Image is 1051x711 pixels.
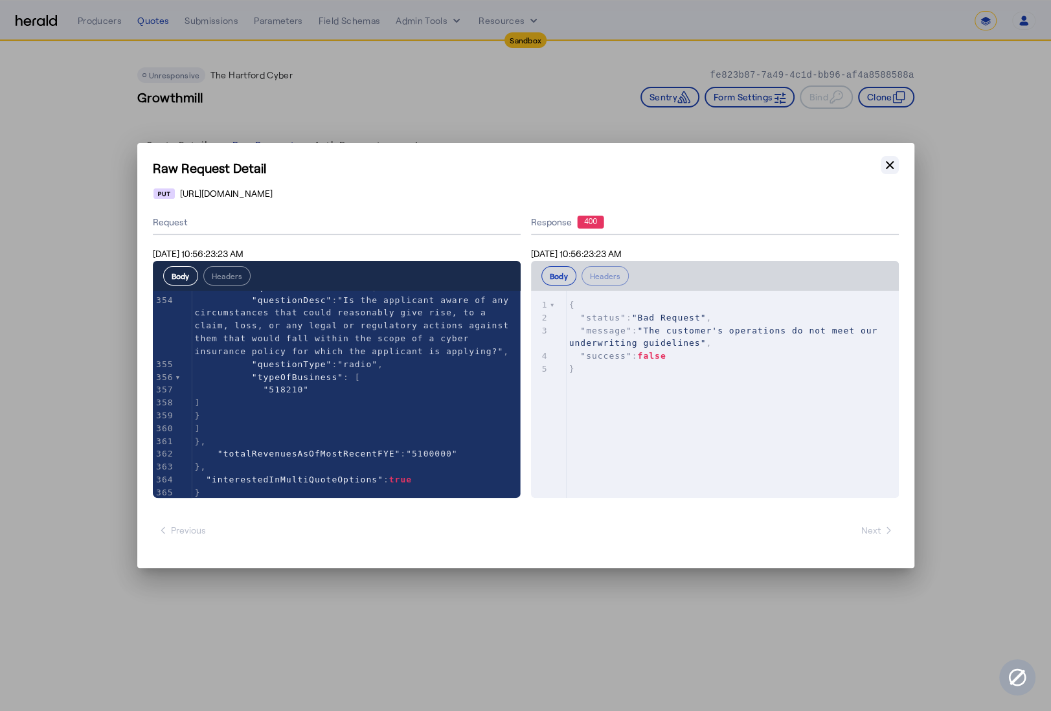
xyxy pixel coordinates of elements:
span: "questionDesc" [252,295,332,305]
span: : , [569,326,884,348]
span: } [195,411,201,420]
span: [DATE] 10:56:23:23 AM [153,248,243,259]
button: Next [856,519,899,542]
span: : , [195,295,515,356]
div: 5 [531,363,550,376]
button: Body [541,266,576,286]
div: 362 [153,447,175,460]
div: 2 [531,311,550,324]
button: Headers [582,266,629,286]
span: "interestedInMultiQuoteOptions" [206,475,383,484]
span: ] [195,423,201,433]
div: Request [153,210,521,235]
span: [URL][DOMAIN_NAME] [180,187,273,200]
span: Next [861,524,894,537]
button: Previous [153,519,211,542]
div: 4 [531,350,550,363]
span: "questionType" [252,359,332,369]
div: 3 [531,324,550,337]
span: { [569,300,575,310]
span: ] [195,398,201,407]
span: true [389,475,412,484]
span: : , [195,359,383,369]
span: "Bad Request" [632,313,706,322]
div: 361 [153,435,175,448]
h1: Raw Request Detail [153,159,899,177]
span: : , [195,282,378,292]
div: 354 [153,294,175,307]
span: "518210" [263,385,309,394]
button: Headers [203,266,251,286]
div: 364 [153,473,175,486]
span: "The customer's operations do not meet our underwriting guidelines" [569,326,884,348]
span: : , [569,313,712,322]
div: 357 [153,383,175,396]
text: 400 [583,217,596,226]
span: }, [195,462,207,471]
span: : [195,475,412,484]
div: 358 [153,396,175,409]
span: Previous [158,524,206,537]
span: [DATE] 10:56:23:23 AM [531,248,622,259]
span: "5100000" [406,449,457,458]
span: "totalRevenuesAsOfMostRecentFYE" [218,449,400,458]
span: "Is the applicant aware of any circumstances that could reasonably give rise, to a claim, loss, o... [195,295,515,356]
span: "typeOfBusiness" [252,372,343,382]
div: 360 [153,422,175,435]
span: : [195,449,458,458]
span: false [637,351,666,361]
div: 359 [153,409,175,422]
span: "CIRCUM" [326,282,372,292]
span: "radio" [337,359,378,369]
span: "message" [580,326,631,335]
div: 356 [153,371,175,384]
div: 1 [531,299,550,311]
span: "questionId" [252,282,321,292]
span: } [195,488,201,497]
div: Response [531,216,899,229]
span: "success" [580,351,631,361]
span: } [569,364,575,374]
span: : [569,351,666,361]
span: "status" [580,313,626,322]
div: 365 [153,486,175,499]
div: 363 [153,460,175,473]
button: Body [163,266,198,286]
div: 355 [153,358,175,371]
span: : [ [195,372,361,382]
span: }, [195,436,207,446]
